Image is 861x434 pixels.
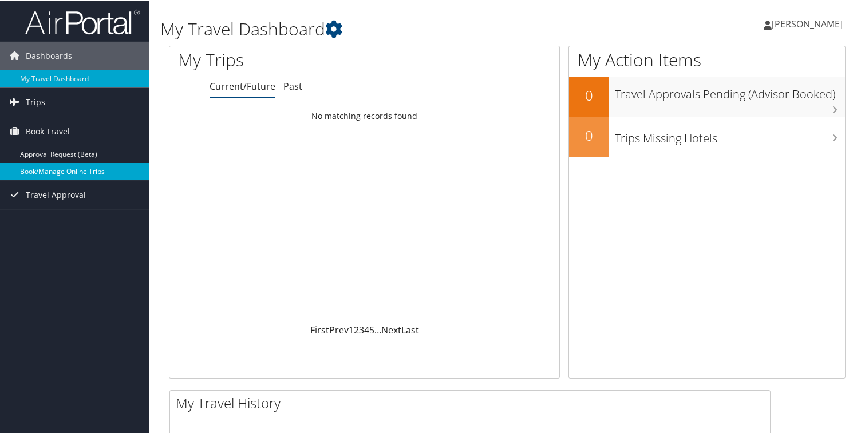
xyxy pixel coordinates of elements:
h3: Trips Missing Hotels [615,124,845,145]
span: Travel Approval [26,180,86,208]
h2: 0 [569,85,609,104]
a: 4 [364,322,369,335]
a: Current/Future [210,79,275,91]
span: [PERSON_NAME] [772,17,843,29]
h2: 0 [569,125,609,144]
a: Next [381,322,401,335]
h1: My Trips [178,47,388,71]
a: 1 [349,322,354,335]
a: Prev [329,322,349,335]
a: First [310,322,329,335]
h1: My Travel Dashboard [160,16,623,40]
a: 3 [359,322,364,335]
a: 5 [369,322,374,335]
h1: My Action Items [569,47,845,71]
a: [PERSON_NAME] [764,6,854,40]
span: Trips [26,87,45,116]
a: Last [401,322,419,335]
a: 2 [354,322,359,335]
span: Book Travel [26,116,70,145]
a: Past [283,79,302,91]
td: No matching records found [169,105,559,125]
img: airportal-logo.png [25,7,140,34]
a: 0Travel Approvals Pending (Advisor Booked) [569,75,845,116]
h2: My Travel History [176,392,770,412]
a: 0Trips Missing Hotels [569,116,845,156]
span: … [374,322,381,335]
h3: Travel Approvals Pending (Advisor Booked) [615,79,845,101]
span: Dashboards [26,41,72,69]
